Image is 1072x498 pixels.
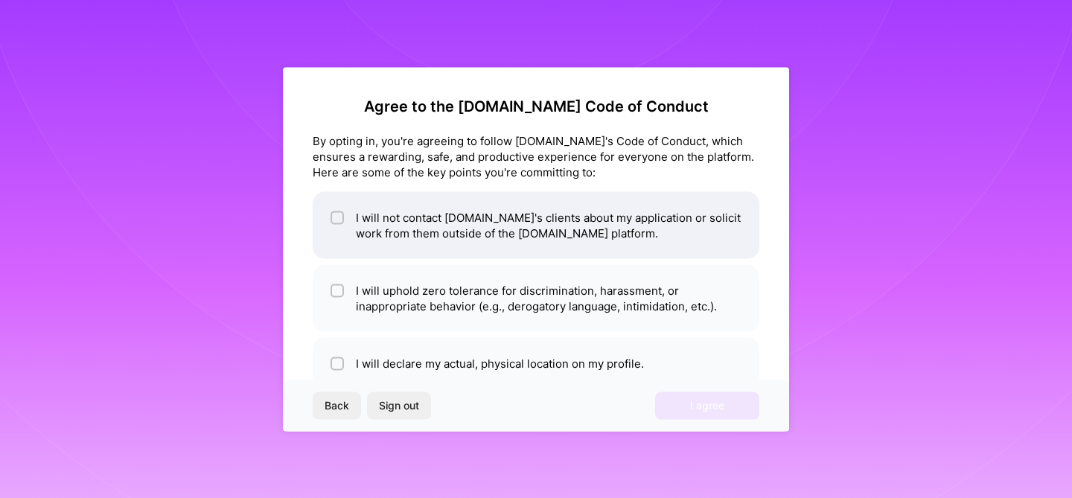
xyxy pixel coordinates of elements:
li: I will declare my actual, physical location on my profile. [313,337,759,389]
li: I will uphold zero tolerance for discrimination, harassment, or inappropriate behavior (e.g., der... [313,264,759,331]
h2: Agree to the [DOMAIN_NAME] Code of Conduct [313,97,759,115]
div: By opting in, you're agreeing to follow [DOMAIN_NAME]'s Code of Conduct, which ensures a rewardin... [313,133,759,179]
span: Back [325,398,349,413]
button: Sign out [367,392,431,419]
li: I will not contact [DOMAIN_NAME]'s clients about my application or solicit work from them outside... [313,191,759,258]
span: Sign out [379,398,419,413]
button: Back [313,392,361,419]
